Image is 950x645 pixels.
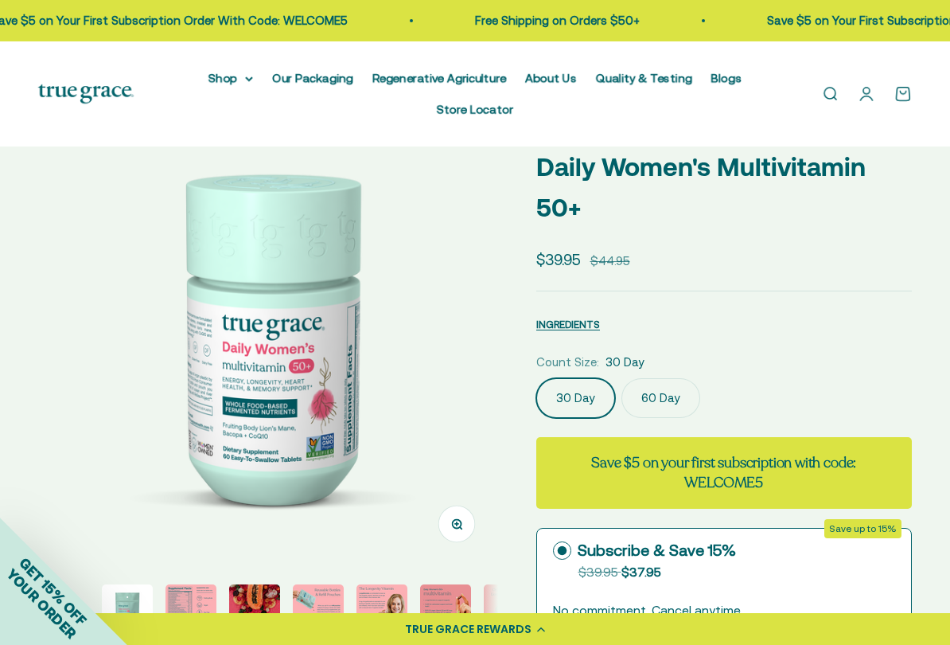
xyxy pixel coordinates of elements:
[437,103,513,116] a: Store Locator
[102,584,153,640] button: Go to item 2
[536,248,581,272] sale-price: $39.95
[102,584,153,635] img: Daily Women's 50+ Multivitamin
[484,584,535,640] button: Go to item 8
[536,319,600,330] span: INGREDIENTS
[38,105,498,565] img: Daily Women's 50+ Multivitamin
[165,584,216,635] img: Fruiting Body Vegan Soy Free Gluten Free Dairy Free
[405,621,531,638] div: TRUE GRACE REWARDS
[3,565,80,642] span: YOUR ORDER
[16,554,90,628] span: GET 15% OFF
[536,147,913,228] p: Daily Women's Multivitamin 50+
[165,584,216,640] button: Go to item 3
[420,584,471,640] button: Go to item 7
[420,584,471,635] img: - L-ergothioneine to support longevity* - CoQ10 for antioxidant support and heart health* - 150% ...
[605,353,644,372] span: 30 Day
[525,71,577,84] a: About Us
[591,453,856,492] strong: Save $5 on your first subscription with code: WELCOME5
[356,584,407,640] button: Go to item 6
[293,584,344,635] img: When you opt for our refill pouches instead of buying a new bottle every time you buy supplements...
[372,71,506,84] a: Regenerative Agriculture
[590,252,630,271] compare-at-price: $44.95
[536,315,600,334] button: INGREDIENTS
[356,584,407,635] img: L-ergothioneine, an antioxidant known as 'the longevity vitamin', declines as we age and is limit...
[470,14,635,27] a: Free Shipping on Orders $50+
[711,71,742,84] a: Blogs
[596,71,692,84] a: Quality & Testing
[229,584,280,635] img: Daily Women's 50+ Multivitamin
[272,71,353,84] a: Our Packaging
[229,584,280,640] button: Go to item 4
[536,353,599,372] legend: Count Size:
[293,584,344,640] button: Go to item 5
[484,584,535,635] img: Lion's Mane supports brain, nerve, and cognitive health.* Our extracts come exclusively from the ...
[208,68,253,88] summary: Shop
